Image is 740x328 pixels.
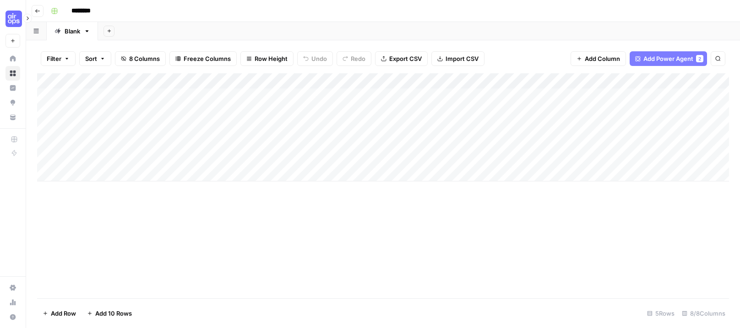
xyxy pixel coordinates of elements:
button: Sort [79,51,111,66]
span: Redo [351,54,365,63]
button: Import CSV [431,51,484,66]
button: Row Height [240,51,294,66]
a: Usage [5,295,20,310]
a: Blank [47,22,98,40]
button: Export CSV [375,51,428,66]
span: 8 Columns [129,54,160,63]
button: Add Row [37,306,82,321]
span: Undo [311,54,327,63]
button: Add Power Agent2 [630,51,707,66]
span: Freeze Columns [184,54,231,63]
a: Opportunities [5,95,20,110]
div: 8/8 Columns [678,306,729,321]
button: Add 10 Rows [82,306,137,321]
button: Redo [337,51,371,66]
a: Your Data [5,110,20,125]
a: Browse [5,66,20,81]
span: Sort [85,54,97,63]
a: Home [5,51,20,66]
img: Cohort 5 Logo [5,11,22,27]
span: Export CSV [389,54,422,63]
span: Filter [47,54,61,63]
button: Filter [41,51,76,66]
button: Freeze Columns [169,51,237,66]
div: 2 [696,55,703,62]
span: Add Row [51,309,76,318]
div: Blank [65,27,80,36]
a: Settings [5,280,20,295]
button: Workspace: Cohort 5 [5,7,20,30]
span: Add Power Agent [643,54,693,63]
span: Import CSV [446,54,479,63]
div: 5 Rows [643,306,678,321]
button: 8 Columns [115,51,166,66]
button: Undo [297,51,333,66]
span: 2 [698,55,701,62]
span: Add 10 Rows [95,309,132,318]
a: Insights [5,81,20,95]
span: Row Height [255,54,288,63]
button: Help + Support [5,310,20,324]
span: Add Column [585,54,620,63]
button: Add Column [571,51,626,66]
